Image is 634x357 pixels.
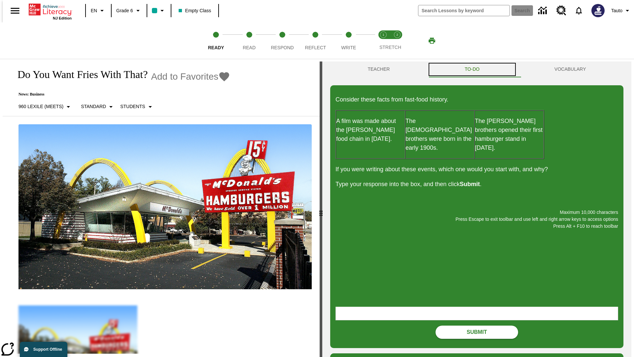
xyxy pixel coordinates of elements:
[570,2,587,19] a: Notifications
[475,117,544,152] p: The [PERSON_NAME] brothers opened their first hamburger stand in [DATE].
[552,2,570,20] a: Resource Center, Will open in new tab
[151,71,218,82] span: Add to Favorites
[179,7,211,14] span: Empty Class
[149,5,169,17] button: Class color is teal. Change class color
[305,45,326,50] span: Reflect
[436,326,518,339] button: Submit
[322,61,631,357] div: activity
[335,209,618,216] p: Maximum 10,000 characters
[208,45,224,50] span: Ready
[16,101,75,113] button: Select Lexile, 960 Lexile (Meets)
[335,223,618,230] p: Press Alt + F10 to reach toolbar
[296,22,335,59] button: Reflect step 4 of 5
[335,180,618,189] p: Type your response into the box, and then click .
[421,35,442,47] button: Print
[320,61,322,357] div: Press Enter or Spacebar and then press right and left arrow keys to move the slider
[116,7,133,14] span: Grade 6
[611,7,622,14] span: Tauto
[382,33,384,36] text: 1
[18,103,63,110] p: 960 Lexile (Meets)
[460,181,480,187] strong: Submit
[88,5,109,17] button: Language: EN, Select a language
[341,45,356,50] span: Write
[78,101,118,113] button: Scaffolds, Standard
[609,5,634,17] button: Profile/Settings
[29,2,72,20] div: Home
[587,2,609,19] button: Select a new avatar
[3,5,96,11] body: Maximum 10,000 characters Press Escape to exit toolbar and use left and right arrow keys to acces...
[379,45,401,50] span: STRETCH
[591,4,605,17] img: Avatar
[81,103,106,110] p: Standard
[11,68,148,81] h1: Do You Want Fries With That?
[418,5,510,16] input: search field
[335,95,618,104] p: Consider these facts from fast-food history.
[405,117,474,152] p: The [DEMOGRAPHIC_DATA] brothers were born in the early 1900s.
[120,103,145,110] p: Students
[114,5,145,17] button: Grade: Grade 6, Select a grade
[271,45,294,50] span: Respond
[336,117,405,143] p: A film was made about the [PERSON_NAME] food chain in [DATE].
[427,61,517,77] button: TO-DO
[33,347,62,352] span: Support Offline
[230,22,268,59] button: Read step 2 of 5
[335,165,618,174] p: If you were writing about these events, which one would you start with, and why?
[91,7,97,14] span: EN
[151,71,230,82] button: Add to Favorites - Do You Want Fries With That?
[374,22,393,59] button: Stretch Read step 1 of 2
[11,92,230,97] p: News: Business
[330,61,427,77] button: Teacher
[243,45,256,50] span: Read
[5,1,25,20] button: Open side menu
[20,342,67,357] button: Support Offline
[53,16,72,20] span: NJ Edition
[118,101,157,113] button: Select Student
[18,124,312,290] img: One of the first McDonald's stores, with the iconic red sign and golden arches.
[335,216,618,223] p: Press Escape to exit toolbar and use left and right arrow keys to access options
[3,61,320,354] div: reading
[330,61,623,77] div: Instructional Panel Tabs
[534,2,552,20] a: Data Center
[330,22,368,59] button: Write step 5 of 5
[263,22,301,59] button: Respond step 3 of 5
[517,61,623,77] button: VOCABULARY
[388,22,407,59] button: Stretch Respond step 2 of 2
[197,22,235,59] button: Ready step 1 of 5
[396,33,398,36] text: 2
